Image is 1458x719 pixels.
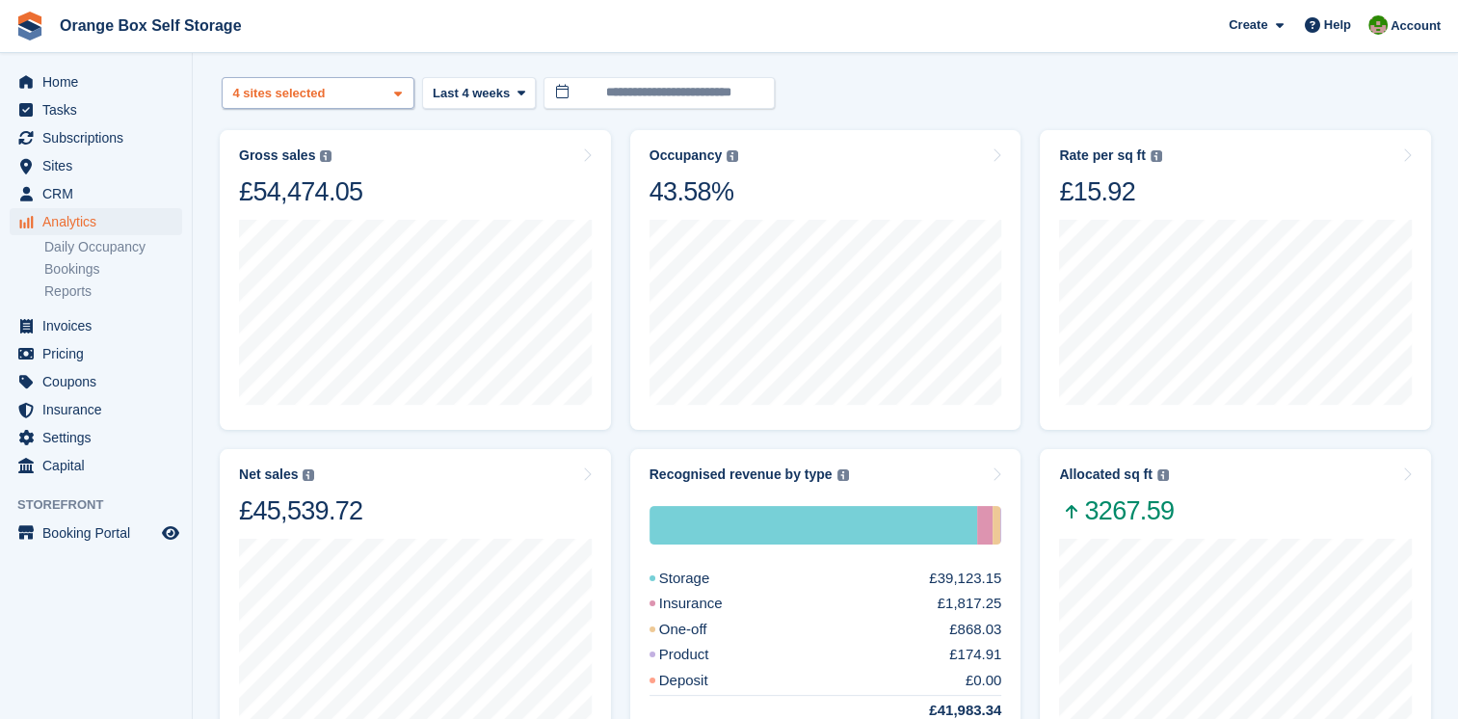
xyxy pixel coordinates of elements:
[10,340,182,367] a: menu
[239,466,298,483] div: Net sales
[649,175,738,208] div: 43.58%
[303,469,314,481] img: icon-info-grey-7440780725fd019a000dd9b08b2336e03edf1995a4989e88bcd33f0948082b44.svg
[649,619,754,641] div: One-off
[159,521,182,545] a: Preview store
[433,84,510,103] span: Last 4 weeks
[10,208,182,235] a: menu
[1391,16,1441,36] span: Account
[44,238,182,256] a: Daily Occupancy
[17,495,192,515] span: Storefront
[42,312,158,339] span: Invoices
[649,506,978,545] div: Storage
[649,466,833,483] div: Recognised revenue by type
[649,670,755,692] div: Deposit
[1324,15,1351,35] span: Help
[42,208,158,235] span: Analytics
[42,180,158,207] span: CRM
[949,644,1001,666] div: £174.91
[42,424,158,451] span: Settings
[42,396,158,423] span: Insurance
[1000,506,1002,545] div: Product
[239,147,315,164] div: Gross sales
[727,150,738,162] img: icon-info-grey-7440780725fd019a000dd9b08b2336e03edf1995a4989e88bcd33f0948082b44.svg
[938,593,1002,615] div: £1,817.25
[1059,175,1161,208] div: £15.92
[10,424,182,451] a: menu
[10,124,182,151] a: menu
[42,519,158,546] span: Booking Portal
[239,494,362,527] div: £45,539.72
[42,68,158,95] span: Home
[10,452,182,479] a: menu
[52,10,250,41] a: Orange Box Self Storage
[42,340,158,367] span: Pricing
[1151,150,1162,162] img: icon-info-grey-7440780725fd019a000dd9b08b2336e03edf1995a4989e88bcd33f0948082b44.svg
[949,619,1001,641] div: £868.03
[10,96,182,123] a: menu
[42,96,158,123] span: Tasks
[42,452,158,479] span: Capital
[1059,466,1152,483] div: Allocated sq ft
[422,77,536,109] button: Last 4 weeks
[1157,469,1169,481] img: icon-info-grey-7440780725fd019a000dd9b08b2336e03edf1995a4989e88bcd33f0948082b44.svg
[1229,15,1267,35] span: Create
[42,152,158,179] span: Sites
[929,568,1001,590] div: £39,123.15
[42,368,158,395] span: Coupons
[42,124,158,151] span: Subscriptions
[44,282,182,301] a: Reports
[229,84,332,103] div: 4 sites selected
[1368,15,1388,35] img: Eric Smith
[1059,494,1174,527] span: 3267.59
[649,147,722,164] div: Occupancy
[837,469,849,481] img: icon-info-grey-7440780725fd019a000dd9b08b2336e03edf1995a4989e88bcd33f0948082b44.svg
[649,644,756,666] div: Product
[239,175,362,208] div: £54,474.05
[966,670,1002,692] div: £0.00
[10,68,182,95] a: menu
[10,180,182,207] a: menu
[320,150,331,162] img: icon-info-grey-7440780725fd019a000dd9b08b2336e03edf1995a4989e88bcd33f0948082b44.svg
[10,152,182,179] a: menu
[649,568,756,590] div: Storage
[10,519,182,546] a: menu
[10,396,182,423] a: menu
[1059,147,1145,164] div: Rate per sq ft
[10,312,182,339] a: menu
[993,506,1000,545] div: One-off
[10,368,182,395] a: menu
[44,260,182,279] a: Bookings
[649,593,769,615] div: Insurance
[15,12,44,40] img: stora-icon-8386f47178a22dfd0bd8f6a31ec36ba5ce8667c1dd55bd0f319d3a0aa187defe.svg
[977,506,993,545] div: Insurance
